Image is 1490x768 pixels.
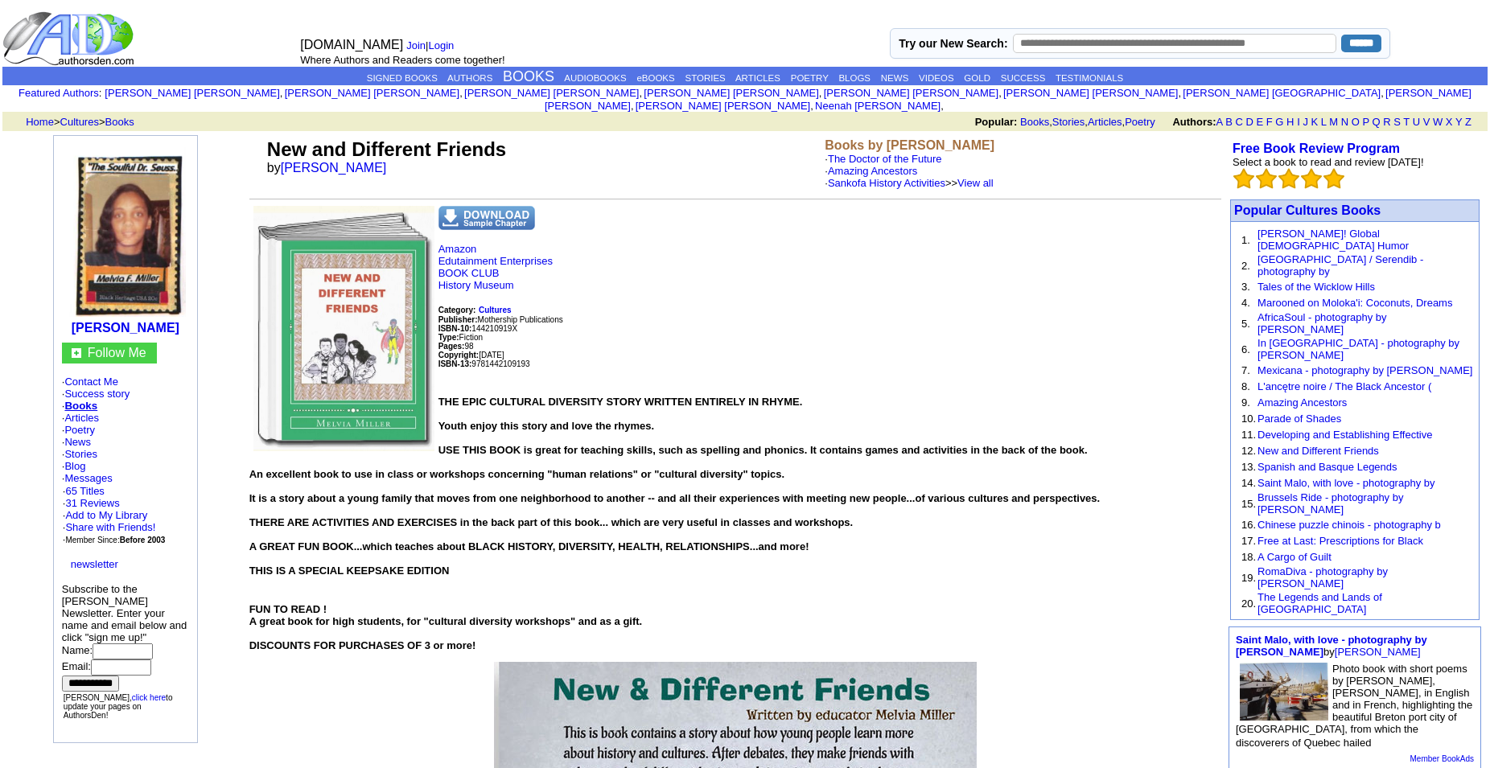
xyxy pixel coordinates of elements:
[72,321,179,335] a: [PERSON_NAME]
[447,73,492,83] a: AUTHORS
[636,100,810,112] a: [PERSON_NAME] [PERSON_NAME]
[821,89,823,98] font: i
[899,37,1007,50] label: Try our New Search:
[267,138,506,160] font: New and Different Friends
[1257,364,1472,376] a: Mexicana - photography by [PERSON_NAME]
[1362,116,1369,128] a: P
[479,306,512,314] b: Cultures
[63,485,166,545] font: · ·
[64,460,85,472] a: Blog
[438,359,530,368] font: 9781442109193
[19,87,101,99] font: :
[634,102,636,111] font: i
[1257,396,1347,409] a: Amazing Ancestors
[1256,116,1263,128] a: E
[62,376,189,570] font: · · · · · · · ·
[464,87,639,99] a: [PERSON_NAME] [PERSON_NAME]
[1241,477,1256,489] font: 14.
[2,10,138,67] img: logo_ad.gif
[503,68,554,84] a: BOOKS
[644,87,818,99] a: [PERSON_NAME] [PERSON_NAME]
[1301,168,1322,189] img: bigemptystars.png
[1393,116,1401,128] a: S
[1056,73,1123,83] a: TESTIMONIALS
[1181,89,1183,98] font: i
[824,87,998,99] a: [PERSON_NAME] [PERSON_NAME]
[685,73,725,83] a: STORIES
[438,359,472,368] b: ISBN-13:
[825,138,994,152] b: Books by [PERSON_NAME]
[105,87,279,99] a: [PERSON_NAME] [PERSON_NAME]
[65,147,186,317] img: 11804.jpg
[881,73,909,83] a: NEWS
[438,342,474,351] font: 98
[438,255,553,267] a: Edutainment Enterprises
[65,536,165,544] font: Member Since:
[438,333,483,342] font: Fiction
[1275,116,1283,128] a: G
[1236,634,1427,658] font: by
[281,161,387,175] a: [PERSON_NAME]
[1257,337,1459,361] a: In [GEOGRAPHIC_DATA] - photography by [PERSON_NAME]
[132,693,166,702] a: click here
[438,324,517,333] font: 144210919X
[1372,116,1380,128] a: Q
[1088,116,1122,128] a: Articles
[1257,565,1388,589] a: RomaDiva - photography by [PERSON_NAME]
[438,306,476,314] b: Category:
[64,412,99,424] a: Articles
[1321,116,1327,128] a: L
[1257,281,1375,293] a: Tales of the Wicklow Hills
[1266,116,1273,128] a: F
[1352,116,1360,128] a: O
[1257,491,1403,515] a: Brussels Ride - photography by [PERSON_NAME]
[64,448,97,460] a: Stories
[815,100,941,112] a: Neenah [PERSON_NAME]
[249,396,1101,577] font: THE EPIC CULTURAL DIVERSITY STORY WRITTEN ENTIRELY IN RHYME. Youth enjoy this story and love the ...
[65,509,147,521] a: Add to My Library
[120,536,166,544] b: Before 2003
[828,165,917,177] a: Amazing Ancestors
[64,472,112,484] a: Messages
[20,116,134,128] font: > >
[65,521,155,533] a: Share with Friends!
[1241,519,1256,531] font: 16.
[64,424,95,436] a: Poetry
[1256,168,1277,189] img: bigemptystars.png
[1234,203,1381,217] a: Popular Cultures Books
[62,472,113,484] font: ·
[919,73,953,83] a: VIDEOS
[64,436,91,448] a: News
[1241,281,1250,293] font: 3.
[105,87,1471,112] font: , , , , , , , , , ,
[1278,168,1299,189] img: bigemptystars.png
[1052,116,1085,128] a: Stories
[1233,142,1400,155] a: Free Book Review Program
[975,116,1486,128] font: , , ,
[428,39,454,51] a: Login
[64,400,97,412] a: Books
[1183,87,1381,99] a: [PERSON_NAME] [GEOGRAPHIC_DATA]
[1303,116,1308,128] a: J
[1329,116,1338,128] a: M
[406,39,459,51] font: |
[1341,116,1348,128] a: N
[1020,116,1049,128] a: Books
[791,73,829,83] a: POETRY
[1002,89,1003,98] font: i
[438,279,514,291] a: History Museum
[285,87,459,99] a: [PERSON_NAME] [PERSON_NAME]
[1241,364,1250,376] font: 7.
[825,153,993,189] font: ·
[253,206,434,451] img: See larger image
[438,342,465,351] b: Pages:
[88,346,146,359] font: Follow Me
[267,161,397,175] font: by
[838,73,871,83] a: BLOGS
[1257,311,1386,335] a: AfricaSoul - photography by [PERSON_NAME]
[1241,396,1250,409] font: 9.
[1455,116,1462,128] a: Y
